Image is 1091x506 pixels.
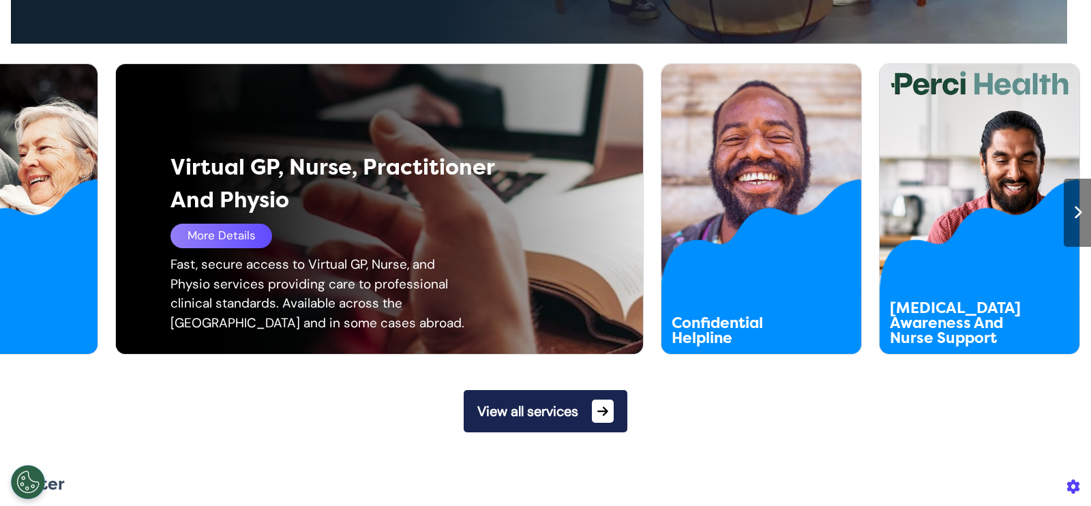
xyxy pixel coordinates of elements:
div: Virtual GP, Nurse, Practitioner And Physio [170,151,539,217]
button: View all services [464,390,627,432]
div: [MEDICAL_DATA] Awareness And Nurse Support [890,301,1030,346]
div: Fast, secure access to Virtual GP, Nurse, and Physio services providing care to professional clin... [170,255,465,333]
button: Open Preferences [11,465,45,499]
div: More Details [170,224,272,248]
div: Confidential Helpline [672,316,811,346]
